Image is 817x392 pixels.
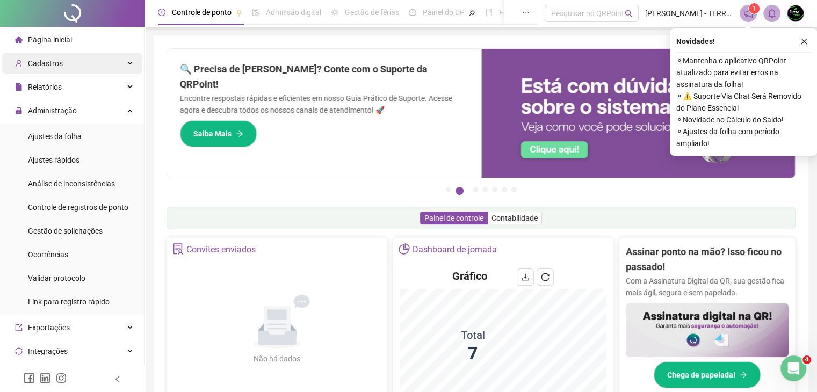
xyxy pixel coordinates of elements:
[15,36,23,43] span: home
[452,268,487,284] h4: Gráfico
[236,10,242,16] span: pushpin
[15,347,23,355] span: sync
[28,227,103,235] span: Gestão de solicitações
[180,92,468,116] p: Encontre respostas rápidas e eficientes em nosso Guia Prático de Suporte. Acesse agora e descubra...
[345,8,399,17] span: Gestão de férias
[492,187,497,192] button: 5
[456,187,464,195] button: 2
[446,187,451,192] button: 1
[40,373,50,383] span: linkedin
[800,38,808,45] span: close
[482,187,488,192] button: 4
[473,187,478,192] button: 3
[749,3,760,14] sup: 1
[193,128,232,140] span: Saiba Mais
[753,5,756,12] span: 1
[28,250,68,259] span: Ocorrências
[491,214,538,222] span: Contabilidade
[172,243,184,255] span: solution
[28,59,63,68] span: Cadastros
[676,114,811,126] span: ⚬ Novidade no Cálculo do Saldo!
[158,9,165,16] span: clock-circle
[15,107,23,114] span: lock
[499,8,568,17] span: Folha de pagamento
[266,8,321,17] span: Admissão digital
[481,49,796,178] img: banner%2F0cf4e1f0-cb71-40ef-aa93-44bd3d4ee559.png
[743,9,753,18] span: notification
[502,187,507,192] button: 6
[331,9,338,16] span: sun
[28,132,82,141] span: Ajustes da folha
[228,353,327,365] div: Não há dados
[172,8,232,17] span: Controle de ponto
[28,347,68,355] span: Integrações
[667,369,735,381] span: Chega de papelada!
[409,9,416,16] span: dashboard
[180,62,468,92] h2: 🔍 Precisa de [PERSON_NAME]? Conte com o Suporte da QRPoint!
[413,241,497,259] div: Dashboard de jornada
[28,297,110,306] span: Link para registro rápido
[424,214,483,222] span: Painel de controle
[180,120,257,147] button: Saiba Mais
[626,244,789,275] h2: Assinar ponto na mão? Isso ficou no passado!
[114,375,121,383] span: left
[28,323,70,332] span: Exportações
[521,273,530,281] span: download
[485,9,493,16] span: book
[740,371,747,379] span: arrow-right
[767,9,777,18] span: bell
[186,241,256,259] div: Convites enviados
[522,9,530,16] span: ellipsis
[15,83,23,91] span: file
[28,83,62,91] span: Relatórios
[654,361,761,388] button: Chega de papelada!
[511,187,517,192] button: 7
[645,8,733,19] span: [PERSON_NAME] - TERRA VERDE ALIMENTO
[676,35,715,47] span: Novidades !
[15,324,23,331] span: export
[24,373,34,383] span: facebook
[787,5,804,21] img: 53001
[780,355,806,381] iframe: Intercom live chat
[28,179,115,188] span: Análise de inconsistências
[626,303,789,357] img: banner%2F02c71560-61a6-44d4-94b9-c8ab97240462.png
[399,243,410,255] span: pie-chart
[28,156,79,164] span: Ajustes rápidos
[676,90,811,114] span: ⚬ ⚠️ Suporte Via Chat Será Removido do Plano Essencial
[28,35,72,44] span: Página inicial
[802,355,811,364] span: 4
[625,10,633,18] span: search
[541,273,550,281] span: reload
[56,373,67,383] span: instagram
[28,106,77,115] span: Administração
[676,126,811,149] span: ⚬ Ajustes da folha com período ampliado!
[676,55,811,90] span: ⚬ Mantenha o aplicativo QRPoint atualizado para evitar erros na assinatura da folha!
[236,130,243,137] span: arrow-right
[252,9,259,16] span: file-done
[469,10,475,16] span: pushpin
[28,203,128,212] span: Controle de registros de ponto
[626,275,789,299] p: Com a Assinatura Digital da QR, sua gestão fica mais ágil, segura e sem papelada.
[15,60,23,67] span: user-add
[28,274,85,282] span: Validar protocolo
[423,8,465,17] span: Painel do DP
